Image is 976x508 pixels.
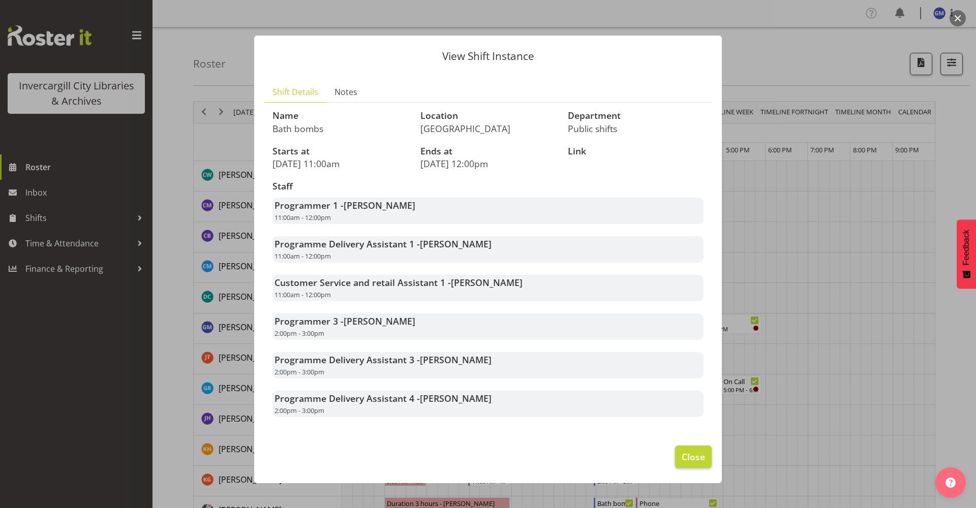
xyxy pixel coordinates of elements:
span: 2:00pm - 3:00pm [274,406,324,415]
p: View Shift Instance [264,51,712,61]
span: [PERSON_NAME] [451,276,523,289]
p: [DATE] 12:00pm [420,158,556,169]
span: 2:00pm - 3:00pm [274,367,324,376]
span: [PERSON_NAME] [420,354,492,366]
span: [PERSON_NAME] [344,315,415,327]
span: Notes [334,86,357,98]
strong: Programmer 1 - [274,199,415,211]
span: 2:00pm - 3:00pm [274,329,324,338]
img: help-xxl-2.png [945,478,956,488]
p: [DATE] 11:00am [272,158,408,169]
span: [PERSON_NAME] [420,392,492,404]
span: 11:00am - 12:00pm [274,213,331,222]
span: Shift Details [272,86,318,98]
span: [PERSON_NAME] [344,199,415,211]
strong: Programme Delivery Assistant 1 - [274,238,492,250]
strong: Customer Service and retail Assistant 1 - [274,276,523,289]
span: Close [682,450,705,463]
p: Public shifts [568,123,704,134]
span: [PERSON_NAME] [420,238,492,250]
p: Bath bombs [272,123,408,134]
strong: Programme Delivery Assistant 3 - [274,354,492,366]
button: Close [675,446,712,468]
button: Feedback - Show survey [957,219,976,289]
span: 11:00am - 12:00pm [274,290,331,299]
p: [GEOGRAPHIC_DATA] [420,123,556,134]
h3: Department [568,111,704,121]
h3: Location [420,111,556,121]
h3: Starts at [272,146,408,156]
h3: Ends at [420,146,556,156]
strong: Programme Delivery Assistant 4 - [274,392,492,404]
span: Feedback [962,230,971,265]
h3: Name [272,111,408,121]
strong: Programmer 3 - [274,315,415,327]
h3: Staff [272,181,704,192]
h3: Link [568,146,704,156]
span: 11:00am - 12:00pm [274,251,331,261]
